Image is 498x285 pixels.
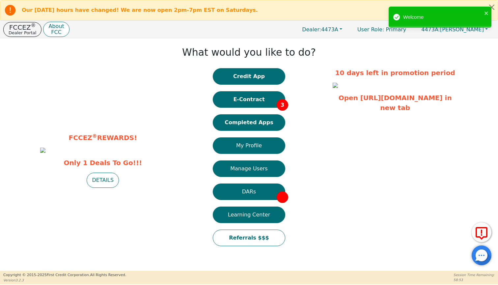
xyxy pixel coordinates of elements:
[31,22,36,28] sup: ®
[421,26,440,33] span: 4473A:
[421,26,484,33] span: [PERSON_NAME]
[486,0,498,14] button: Close alert
[9,24,36,31] p: FCCEZ
[3,22,41,37] button: FCCEZ®Dealer Portal
[472,222,491,242] button: Report Error to FCC
[213,207,285,223] button: Learning Center
[302,26,338,33] span: 4473A
[302,26,321,33] span: Dealer:
[48,30,64,35] p: FCC
[40,158,165,168] span: Only 1 Deals To Go!!!
[213,114,285,131] button: Completed Apps
[213,230,285,246] button: Referrals $$$
[339,94,452,112] a: Open [URL][DOMAIN_NAME] in new tab
[357,26,384,33] span: User Role :
[295,24,349,35] button: Dealer:4473A
[48,24,64,29] p: About
[213,91,285,108] button: E-Contract3
[3,272,126,278] p: Copyright © 2015- 2025 First Credit Corporation.
[333,83,338,88] img: 30e4d103-c835-4985-8b92-24e9f2ee25aa
[277,99,288,111] span: 3
[454,272,495,277] p: Session Time Remaining:
[403,14,482,21] div: Welcome
[9,31,36,35] p: Dealer Portal
[40,148,45,153] img: 5c4a9246-4999-4c0c-80cb-988cf55caeeb
[43,22,69,37] button: AboutFCC
[484,9,489,17] button: close
[454,277,495,282] p: 58:53
[351,23,413,36] a: User Role: Primary
[87,173,119,188] button: DETAILS
[213,137,285,154] button: My Profile
[213,184,285,200] button: DARs
[22,7,258,13] b: Our [DATE] hours have changed! We are now open 2pm-7pm EST on Saturdays.
[40,133,165,143] p: FCCEZ REWARDS!
[333,68,458,78] p: 10 days left in promotion period
[3,278,126,283] p: Version 3.2.3
[92,133,97,139] sup: ®
[213,160,285,177] button: Manage Users
[90,273,126,277] span: All Rights Reserved.
[213,68,285,85] button: Credit App
[351,23,413,36] p: Primary
[182,46,316,58] h1: What would you like to do?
